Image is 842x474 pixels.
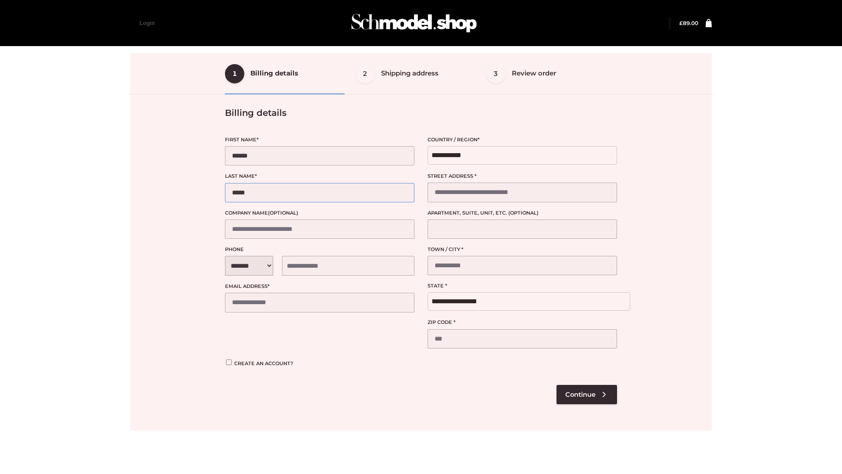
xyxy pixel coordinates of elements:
a: £89.00 [679,20,698,26]
bdi: 89.00 [679,20,698,26]
span: £ [679,20,683,26]
img: Schmodel Admin 964 [348,6,480,40]
a: Login [139,20,155,26]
